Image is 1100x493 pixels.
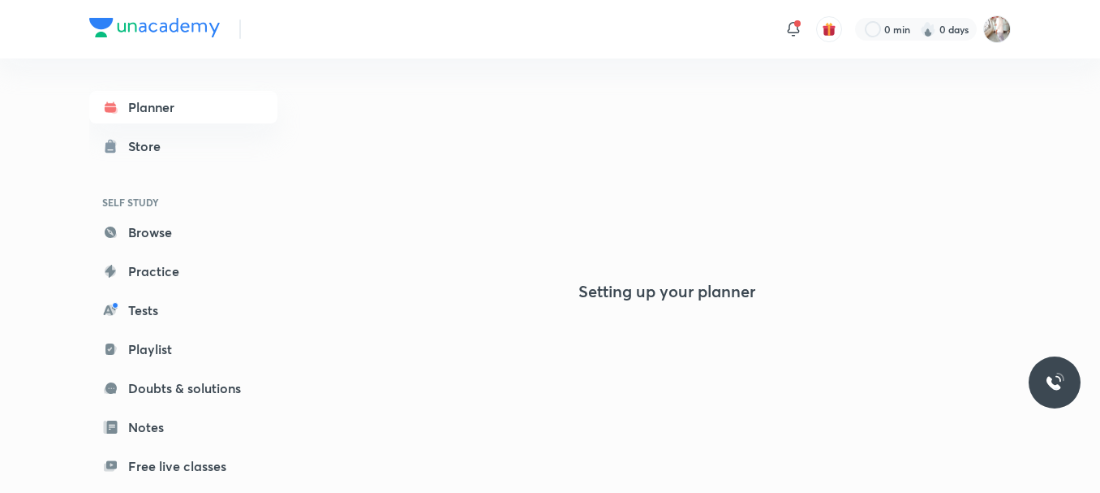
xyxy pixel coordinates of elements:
img: avatar [822,22,836,37]
a: Notes [89,411,277,443]
a: Browse [89,216,277,249]
a: Doubts & solutions [89,372,277,404]
img: ttu [1045,373,1064,392]
div: Store [128,136,170,156]
button: avatar [816,16,842,42]
a: Tests [89,294,277,327]
h6: SELF STUDY [89,188,277,216]
img: Company Logo [89,18,220,37]
img: SAURABH KUTHYAL [983,15,1011,43]
h4: Setting up your planner [578,282,755,301]
a: Store [89,130,277,162]
a: Free live classes [89,450,277,482]
a: Planner [89,91,277,123]
a: Practice [89,255,277,288]
a: Playlist [89,333,277,365]
img: streak [920,21,936,37]
a: Company Logo [89,18,220,41]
